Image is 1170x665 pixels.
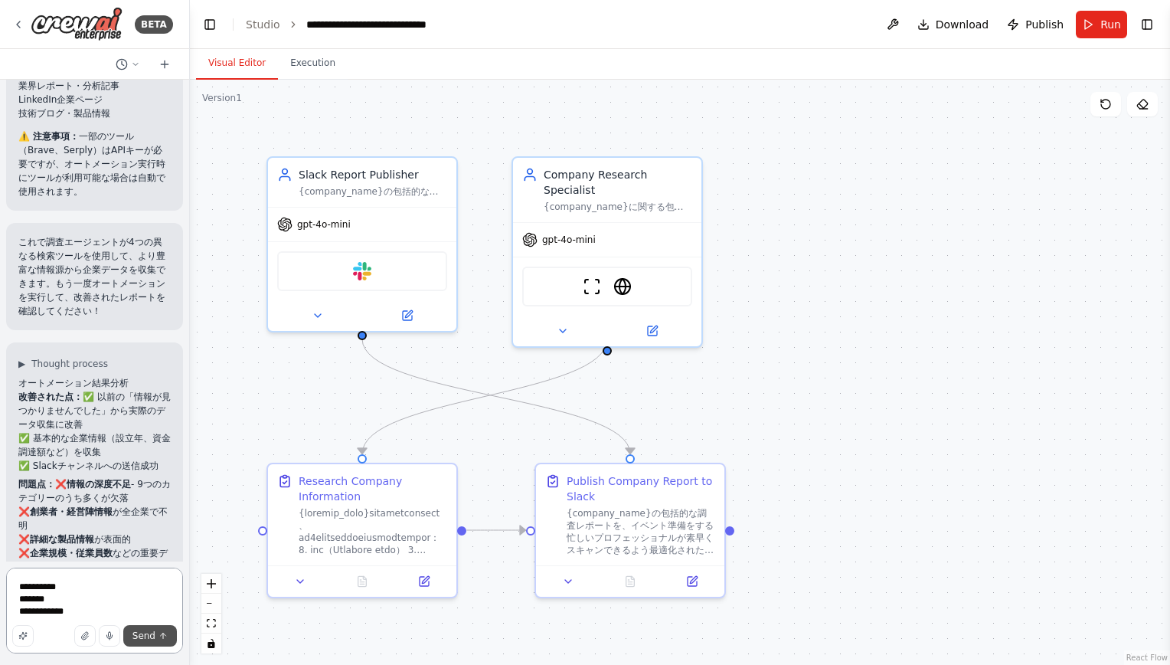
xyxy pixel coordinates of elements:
[18,358,108,370] button: ▶Thought process
[1076,11,1127,38] button: Run
[67,479,131,490] strong: 情報の深度不足
[911,11,995,38] button: Download
[135,15,173,34] div: BETA
[936,17,989,32] span: Download
[567,473,715,504] div: Publish Company Report to Slack
[18,235,171,318] p: これで調査エージェントが4つの異なる検索ツールを使用して、より豊富な情報源から企業データを収集できます。もう一度オートメーションを実行して、改善されたレポートを確認してください！
[355,339,615,454] g: Edge from b2284104-e275-4d71-a083-f238f1d5e96a to 5fe26e30-1203-42ef-aeeb-0418179c2d5d
[18,131,79,142] strong: ⚠️ 注意事項：
[18,79,171,93] li: 業界レポート・分析記事
[201,614,221,634] button: fit view
[583,277,601,296] img: ScrapeWebsiteTool
[18,479,55,490] strong: 問題点：
[109,55,146,74] button: Switch to previous chat
[246,17,463,32] nav: breadcrumb
[299,185,447,198] div: {company_name}の包括的な企業研究レポートを、ビジネスイベント参加前の参照に最適な、明確で構造化された日本語フォーマットで #all-my-automation-wcrewai Sl...
[330,572,395,591] button: No output available
[355,339,638,454] g: Edge from 727d4a68-f20b-4e9a-bda6-a0a5d3f46f0c to 02101219-6e39-41ea-9ef9-d0b28d31a4ae
[1100,17,1121,32] span: Run
[364,306,450,325] button: Open in side panel
[299,507,447,556] div: {loremip_dolo}sitametconsect、ad4elitseddoeiusmodtempor： 8. inc（Utlabore etdo） 3. magna（AL）(Enimad...
[12,625,34,647] button: Improve this prompt
[201,574,221,654] div: React Flow controls
[567,507,715,556] div: {company_name}の包括的な調査レポートを、イベント準備をする忙しいプロフェッショナルが素早くスキャンできるよう最適化された、明確で構造化されたSlackメッセージにフォーマットしてく...
[613,277,632,296] img: EXASearchTool
[123,625,177,647] button: Send
[18,358,25,370] span: ▶
[609,322,695,340] button: Open in side panel
[353,262,371,280] img: Slack
[18,129,171,198] p: 一部のツール（Brave、Serply）はAPIキーが必要ですが、オートメーション実行時にツールが利用可能な場合は自動で使用されます。
[544,201,692,213] div: {company_name}に関する包括的な企業研究を実施し、以下9つのカテゴリーの詳細情報を収集する：設立年、本社所在地、創業者・経営陣、資金調達・評価額、成長・収益動向、主力プロダクト・サー...
[18,376,171,390] h2: オートメーション結果分析
[297,218,351,231] span: gpt-4o-mini
[31,7,123,41] img: Logo
[266,156,458,332] div: Slack Report Publisher{company_name}の包括的な企業研究レポートを、ビジネスイベント参加前の参照に最適な、明確で構造化された日本語フォーマットで #all-my...
[511,156,703,348] div: Company Research Specialist{company_name}に関する包括的な企業研究を実施し、以下9つのカテゴリーの詳細情報を収集する：設立年、本社所在地、創業者・経営陣、...
[74,625,96,647] button: Upload files
[534,463,726,598] div: Publish Company Report to Slack{company_name}の包括的な調査レポートを、イベント準備をする忙しいプロフェッショナルが素早くスキャンできるよう最適化され...
[30,548,113,559] strong: 企業規模・従業員数
[201,574,221,594] button: zoom in
[18,391,83,402] strong: 改善された点：
[18,390,171,473] p: ✅ 以前の「情報が見つかりませんでした」から実際のデータ収集に改善 ✅ 基本的な企業情報（設立年、資金調達額など）を収集 ✅ Slackチャンネルへの送信成功
[152,55,177,74] button: Start a new chat
[598,572,663,591] button: No output available
[201,594,221,614] button: zoom out
[202,92,242,104] div: Version 1
[299,473,447,504] div: Research Company Information
[18,477,171,588] p: ❌ - 9つのカテゴリーのうち多くが欠落 ❌ が全企業で不明 ❌ が表面的 ❌ などの重要データが不足 ❌ の提示なし
[1136,14,1158,35] button: Show right sidebar
[18,93,171,106] li: LinkedIn企業ページ
[196,47,278,80] button: Visual Editor
[1126,654,1168,662] a: React Flow attribution
[278,47,348,80] button: Execution
[665,572,718,591] button: Open in side panel
[201,634,221,654] button: toggle interactivity
[1001,11,1070,38] button: Publish
[246,18,280,31] a: Studio
[266,463,458,598] div: Research Company Information{loremip_dolo}sitametconsect、ad4elitseddoeiusmodtempor： 8. inc（Utlabo...
[1025,17,1064,32] span: Publish
[31,358,108,370] span: Thought process
[99,625,120,647] button: Click to speak your automation idea
[30,506,113,517] strong: 創業者・経営陣情報
[466,522,525,538] g: Edge from 5fe26e30-1203-42ef-aeeb-0418179c2d5d to 02101219-6e39-41ea-9ef9-d0b28d31a4ae
[199,14,221,35] button: Hide left sidebar
[542,234,596,246] span: gpt-4o-mini
[132,630,155,642] span: Send
[544,167,692,198] div: Company Research Specialist
[299,167,447,182] div: Slack Report Publisher
[30,534,94,545] strong: 詳細な製品情報
[18,106,171,120] li: 技術ブログ・製品情報
[397,572,450,591] button: Open in side panel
